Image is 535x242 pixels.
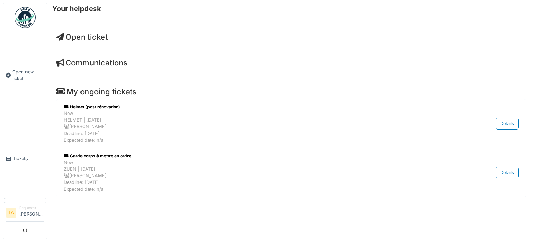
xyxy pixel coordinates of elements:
a: Helmet (post rénovation) NewHELMET | [DATE] [PERSON_NAME]Deadline: [DATE]Expected date: n/a Details [62,102,520,145]
span: Open new ticket [12,69,44,82]
a: Open new ticket [3,32,47,119]
a: Open ticket [56,32,108,41]
div: Garde corps à mettre en ordre [64,153,446,159]
div: Helmet (post rénovation) [64,104,446,110]
span: Tickets [13,155,44,162]
a: Garde corps à mettre en ordre NewZUEN | [DATE] [PERSON_NAME]Deadline: [DATE]Expected date: n/a De... [62,151,520,194]
h4: My ongoing tickets [56,87,526,96]
a: TA Requester[PERSON_NAME] [6,205,44,222]
div: New HELMET | [DATE] [PERSON_NAME] Deadline: [DATE] Expected date: n/a [64,110,446,143]
a: Tickets [3,119,47,199]
h6: Your helpdesk [52,5,101,13]
div: Details [496,118,519,129]
li: [PERSON_NAME] [19,205,44,220]
li: TA [6,208,16,218]
img: Badge_color-CXgf-gQk.svg [15,7,36,28]
div: Details [496,167,519,178]
div: New ZUEN | [DATE] [PERSON_NAME] Deadline: [DATE] Expected date: n/a [64,159,446,193]
h4: Communications [56,58,526,67]
div: Requester [19,205,44,210]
